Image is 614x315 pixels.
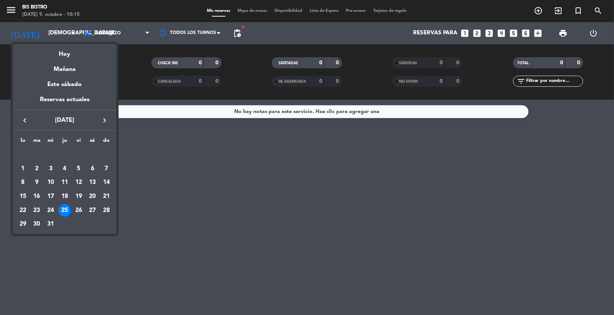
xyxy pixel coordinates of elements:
[17,218,29,230] div: 29
[86,175,100,189] td: 13 de diciembre de 2025
[18,116,31,125] button: keyboard_arrow_left
[16,162,30,176] td: 1 de diciembre de 2025
[72,136,86,148] th: viernes
[72,176,85,189] div: 12
[31,176,43,189] div: 9
[100,204,113,217] div: 28
[31,162,43,175] div: 2
[31,116,98,125] span: [DATE]
[13,95,116,110] div: Reservas actuales
[72,190,85,203] div: 19
[72,204,85,217] div: 26
[58,175,72,189] td: 11 de diciembre de 2025
[44,204,57,217] div: 24
[17,190,29,203] div: 15
[44,175,58,189] td: 10 de diciembre de 2025
[72,162,85,175] div: 5
[13,74,116,95] div: Este sábado
[72,203,86,218] td: 26 de diciembre de 2025
[30,162,44,176] td: 2 de diciembre de 2025
[58,190,71,203] div: 18
[17,162,29,175] div: 1
[44,217,58,231] td: 31 de diciembre de 2025
[16,136,30,148] th: lunes
[100,162,113,175] div: 7
[58,189,72,203] td: 18 de diciembre de 2025
[86,190,99,203] div: 20
[100,176,113,189] div: 14
[98,116,111,125] button: keyboard_arrow_right
[44,162,57,175] div: 3
[86,162,99,175] div: 6
[58,203,72,218] td: 25 de diciembre de 2025
[58,204,71,217] div: 25
[86,176,99,189] div: 13
[99,136,113,148] th: domingo
[16,217,30,231] td: 29 de diciembre de 2025
[30,203,44,218] td: 23 de diciembre de 2025
[99,162,113,176] td: 7 de diciembre de 2025
[100,190,113,203] div: 21
[30,189,44,203] td: 16 de diciembre de 2025
[20,116,29,125] i: keyboard_arrow_left
[44,136,58,148] th: miércoles
[86,136,100,148] th: sábado
[58,176,71,189] div: 11
[86,204,99,217] div: 27
[30,217,44,231] td: 30 de diciembre de 2025
[16,175,30,189] td: 8 de diciembre de 2025
[72,189,86,203] td: 19 de diciembre de 2025
[30,175,44,189] td: 9 de diciembre de 2025
[13,59,116,74] div: Mañana
[86,203,100,218] td: 27 de diciembre de 2025
[58,162,71,175] div: 4
[17,204,29,217] div: 22
[30,136,44,148] th: martes
[44,190,57,203] div: 17
[31,218,43,230] div: 30
[99,189,113,203] td: 21 de diciembre de 2025
[86,162,100,176] td: 6 de diciembre de 2025
[44,203,58,218] td: 24 de diciembre de 2025
[44,189,58,203] td: 17 de diciembre de 2025
[58,136,72,148] th: jueves
[16,203,30,218] td: 22 de diciembre de 2025
[86,189,100,203] td: 20 de diciembre de 2025
[16,189,30,203] td: 15 de diciembre de 2025
[31,204,43,217] div: 23
[16,148,113,162] td: DIC.
[58,162,72,176] td: 4 de diciembre de 2025
[72,162,86,176] td: 5 de diciembre de 2025
[13,44,116,59] div: Hoy
[17,176,29,189] div: 8
[31,190,43,203] div: 16
[99,203,113,218] td: 28 de diciembre de 2025
[99,175,113,189] td: 14 de diciembre de 2025
[44,176,57,189] div: 10
[44,162,58,176] td: 3 de diciembre de 2025
[72,175,86,189] td: 12 de diciembre de 2025
[100,116,109,125] i: keyboard_arrow_right
[44,218,57,230] div: 31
